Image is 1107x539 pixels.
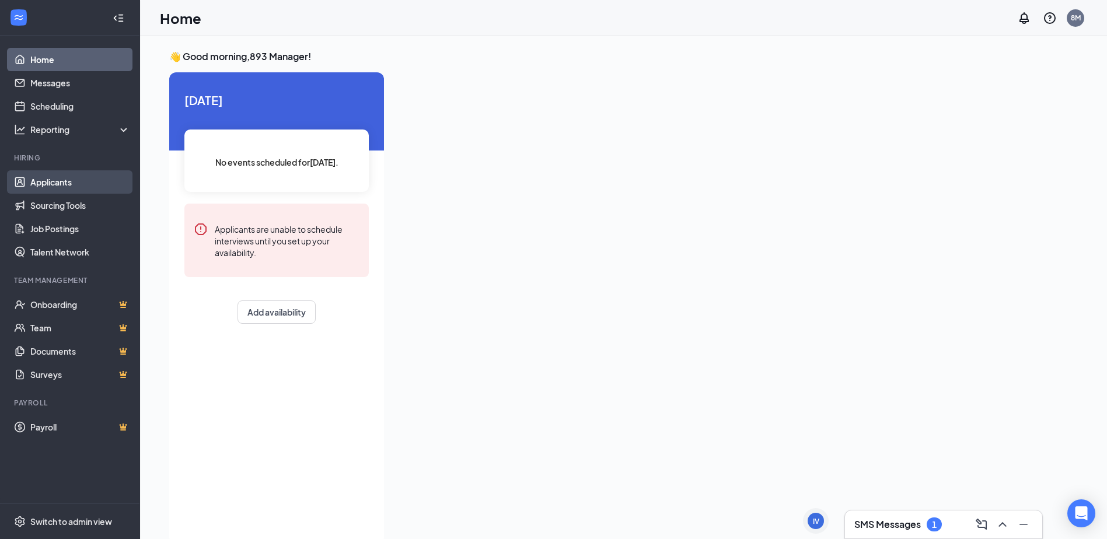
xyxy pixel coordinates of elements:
[975,517,989,531] svg: ComposeMessage
[996,517,1010,531] svg: ChevronUp
[972,515,991,534] button: ComposeMessage
[169,50,1047,63] h3: 👋 Good morning, 893 Manager !
[854,518,921,531] h3: SMS Messages
[14,398,128,408] div: Payroll
[14,124,26,135] svg: Analysis
[14,153,128,163] div: Hiring
[932,520,937,530] div: 1
[30,170,130,194] a: Applicants
[30,217,130,240] a: Job Postings
[238,300,316,324] button: Add availability
[30,240,130,264] a: Talent Network
[30,316,130,339] a: TeamCrown
[194,222,208,236] svg: Error
[30,339,130,363] a: DocumentsCrown
[14,275,128,285] div: Team Management
[30,415,130,439] a: PayrollCrown
[1014,515,1033,534] button: Minimize
[184,91,369,109] span: [DATE]
[215,222,359,258] div: Applicants are unable to schedule interviews until you set up your availability.
[1017,11,1031,25] svg: Notifications
[993,515,1012,534] button: ChevronUp
[215,156,338,169] span: No events scheduled for [DATE] .
[30,94,130,118] a: Scheduling
[30,293,130,316] a: OnboardingCrown
[30,516,112,527] div: Switch to admin view
[1043,11,1057,25] svg: QuestionInfo
[113,12,124,24] svg: Collapse
[160,8,201,28] h1: Home
[1017,517,1031,531] svg: Minimize
[1067,499,1095,527] div: Open Intercom Messenger
[13,12,25,23] svg: WorkstreamLogo
[30,194,130,217] a: Sourcing Tools
[813,516,819,526] div: IV
[30,124,131,135] div: Reporting
[14,516,26,527] svg: Settings
[1071,13,1081,23] div: 8M
[30,363,130,386] a: SurveysCrown
[30,48,130,71] a: Home
[30,71,130,94] a: Messages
